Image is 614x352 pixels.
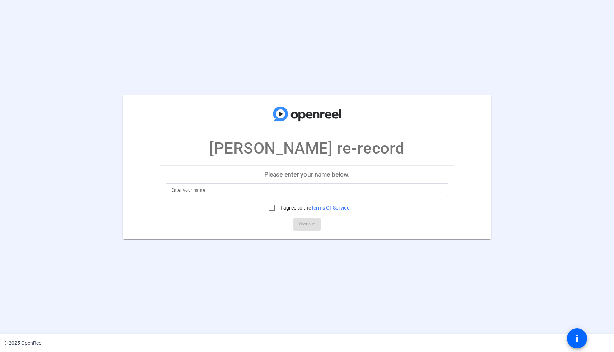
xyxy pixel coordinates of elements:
img: company-logo [271,102,343,126]
a: Terms Of Service [311,205,349,211]
p: Please enter your name below. [160,166,455,183]
div: © 2025 OpenReel [4,339,42,347]
p: [PERSON_NAME] re-record [209,136,405,160]
input: Enter your name [171,186,443,194]
label: I agree to the [279,204,349,211]
mat-icon: accessibility [573,334,581,343]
